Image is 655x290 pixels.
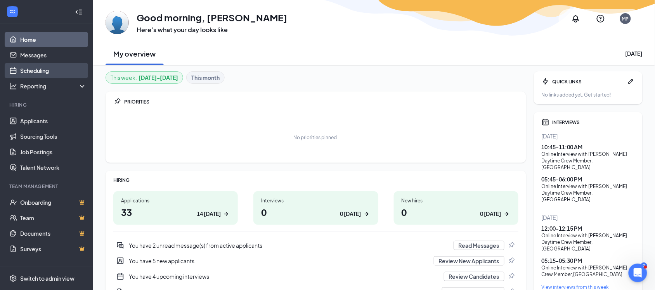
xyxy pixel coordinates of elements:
svg: WorkstreamLogo [9,8,16,16]
svg: Collapse [75,8,83,16]
div: [DATE] [626,50,643,57]
h1: 0 [402,205,511,219]
div: HIRING [113,177,518,183]
a: TeamCrown [20,210,87,226]
div: Hiring [9,102,85,108]
div: 10:45 - 11:00 AM [542,143,635,151]
a: Job Postings [20,144,87,160]
div: You have 4 upcoming interviews [113,269,518,284]
a: OnboardingCrown [20,195,87,210]
svg: ArrowRight [363,210,371,218]
a: Applications3314 [DATE]ArrowRight [113,191,238,225]
a: UserEntityYou have 5 new applicantsReview New ApplicantsPin [113,253,518,269]
svg: Calendar [542,118,549,126]
a: Messages [20,47,87,63]
div: Interviews [261,197,370,204]
svg: Pin [508,273,515,280]
div: 12:00 - 12:15 PM [542,224,635,232]
div: Team Management [9,183,85,190]
b: [DATE] - [DATE] [139,73,178,82]
a: SurveysCrown [20,241,87,257]
div: Online Interview with [PERSON_NAME] [542,232,635,239]
button: Review Candidates [444,272,504,281]
img: MARCHEL PITCHER [106,11,129,34]
a: New hires00 [DATE]ArrowRight [394,191,518,225]
a: DoubleChatActiveYou have 2 unread message(s) from active applicantsRead MessagesPin [113,238,518,253]
div: Switch to admin view [20,274,75,282]
div: Online Interview with [PERSON_NAME] [542,264,635,271]
svg: UserEntity [116,257,124,265]
svg: CalendarNew [116,273,124,280]
div: Payroll [9,264,85,271]
div: You have 4 upcoming interviews [129,273,439,280]
div: 2 [641,262,647,269]
div: Applications [121,197,230,204]
a: Talent Network [20,160,87,175]
div: 0 [DATE] [340,210,361,218]
div: 0 [DATE] [480,210,501,218]
svg: Bolt [542,78,549,85]
div: New hires [402,197,511,204]
svg: DoubleChatActive [116,242,124,249]
svg: Analysis [9,82,17,90]
div: Daytime Crew Member , [GEOGRAPHIC_DATA] [542,239,635,252]
div: Online Interview with [PERSON_NAME] [542,151,635,157]
svg: Pin [508,257,515,265]
div: You have 5 new applicants [113,253,518,269]
a: Scheduling [20,63,87,78]
h1: 0 [261,205,370,219]
svg: Notifications [571,14,580,23]
b: This month [191,73,220,82]
a: Sourcing Tools [20,129,87,144]
svg: QuestionInfo [596,14,605,23]
div: MP [622,16,629,22]
a: Home [20,32,87,47]
div: You have 2 unread message(s) from active applicants [129,242,449,249]
div: 05:15 - 05:30 PM [542,257,635,264]
button: Review New Applicants [434,256,504,266]
div: INTERVIEWS [553,119,635,126]
h1: 33 [121,205,230,219]
div: 14 [DATE] [197,210,221,218]
svg: Settings [9,274,17,282]
a: DocumentsCrown [20,226,87,241]
div: [DATE] [542,132,635,140]
div: No priorities pinned. [294,134,338,141]
svg: Pin [113,98,121,105]
a: Applicants [20,113,87,129]
h3: Here’s what your day looks like [137,26,287,34]
a: Interviews00 [DATE]ArrowRight [253,191,378,225]
a: CalendarNewYou have 4 upcoming interviewsReview CandidatesPin [113,269,518,284]
svg: ArrowRight [222,210,230,218]
h2: My overview [114,49,156,59]
div: Reporting [20,82,87,90]
div: You have 5 new applicants [129,257,429,265]
div: This week : [111,73,178,82]
iframe: Intercom live chat [629,264,647,282]
svg: Pen [627,78,635,85]
div: Crew Member , [GEOGRAPHIC_DATA] [542,271,635,278]
div: QUICK LINKS [553,78,624,85]
button: Read Messages [454,241,504,250]
svg: ArrowRight [503,210,511,218]
div: Daytime Crew Member , [GEOGRAPHIC_DATA] [542,190,635,203]
h1: Good morning, [PERSON_NAME] [137,11,287,24]
svg: Pin [508,242,515,249]
div: [DATE] [542,214,635,221]
div: Online Interview with [PERSON_NAME] [542,183,635,190]
div: Daytime Crew Member , [GEOGRAPHIC_DATA] [542,157,635,171]
div: 05:45 - 06:00 PM [542,175,635,183]
div: No links added yet. Get started! [542,91,635,98]
div: You have 2 unread message(s) from active applicants [113,238,518,253]
div: PRIORITIES [124,98,518,105]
